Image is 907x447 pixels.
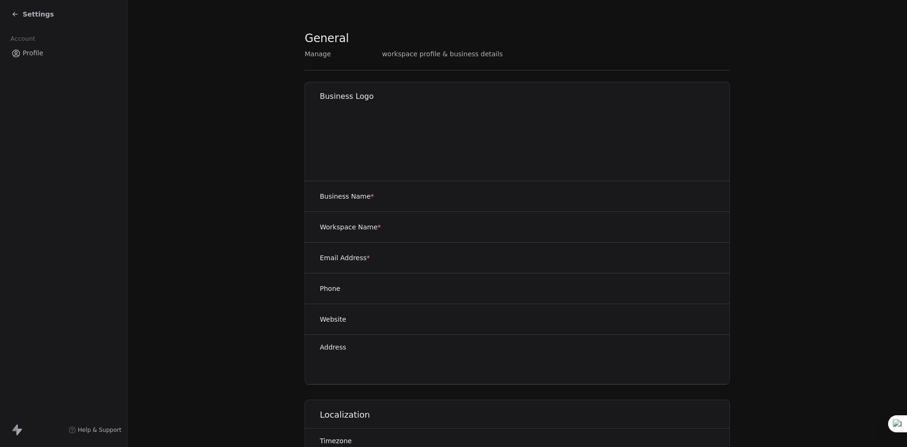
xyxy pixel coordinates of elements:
[320,342,346,352] label: Address
[305,49,331,59] span: Manage
[23,9,54,19] span: Settings
[11,9,54,19] a: Settings
[320,222,381,232] label: Workspace Name
[382,49,503,59] span: workspace profile & business details
[320,284,340,293] label: Phone
[320,315,346,324] label: Website
[305,31,349,45] span: General
[320,409,730,421] h1: Localization
[78,426,121,434] span: Help & Support
[68,426,121,434] a: Help & Support
[320,253,370,263] label: Email Address
[6,32,39,46] span: Account
[23,48,43,58] span: Profile
[320,436,455,446] label: Timezone
[320,192,374,201] label: Business Name
[8,45,120,61] a: Profile
[320,91,730,102] h1: Business Logo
